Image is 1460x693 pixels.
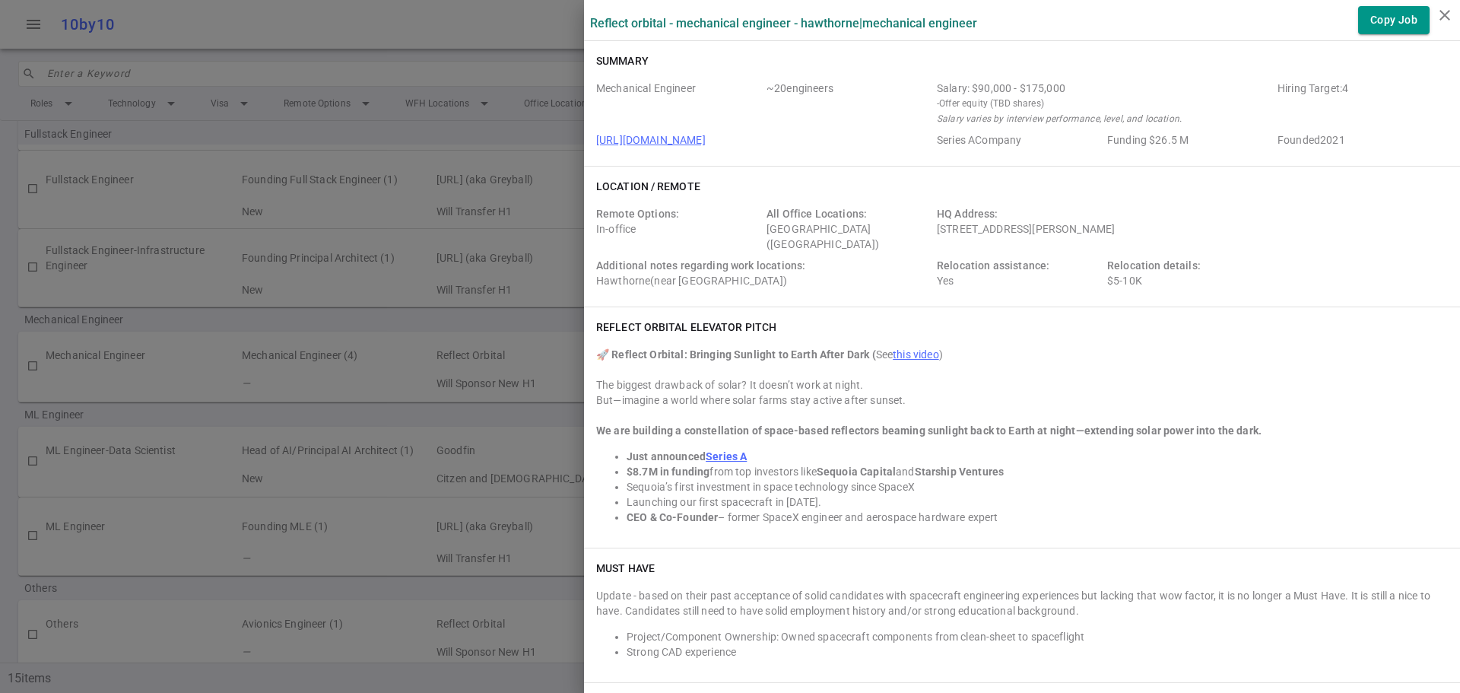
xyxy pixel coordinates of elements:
[937,206,1271,252] div: [STREET_ADDRESS][PERSON_NAME]
[596,424,1262,437] strong: We are building a constellation of space-based reflectors beaming sunlight back to Earth at night...
[766,208,867,220] span: All Office Locations:
[596,258,931,288] div: Hawthorne(near [GEOGRAPHIC_DATA])
[627,494,1448,510] li: Launching our first spacecraft in [DATE].
[596,134,706,146] a: [URL][DOMAIN_NAME]
[1277,81,1442,126] span: Hiring Target
[596,208,679,220] span: Remote Options:
[596,588,1448,618] div: Update - based on their past acceptance of solid candidates with spacecraft engineering experienc...
[937,259,1049,272] span: Relocation assistance:
[937,132,1101,148] span: Employer Stage e.g. Series A
[937,113,1182,124] i: Salary varies by interview performance, level, and location.
[596,132,931,148] span: Company URL
[596,319,776,335] h6: Reflect Orbital elevator pitch
[627,450,706,463] strong: Just announced
[937,96,1271,111] small: - Offer equity (TBD shares)
[627,631,1084,643] span: Project/Component Ownership: Owned spacecraft components from clean-sheet to spaceflight
[596,53,649,68] h6: Summary
[937,258,1101,288] div: Yes
[627,646,736,658] span: Strong CAD experience
[1107,132,1271,148] span: Employer Founding
[937,208,998,220] span: HQ Address:
[596,561,655,576] h6: Must Have
[893,348,939,361] a: this video
[627,466,709,478] strong: $8.7M in funding
[596,206,760,252] div: In-office
[627,511,718,523] strong: CEO & Co-Founder
[596,81,760,126] span: Roles
[1107,259,1201,272] span: Relocation details:
[627,464,1448,479] li: from top investors like and
[596,347,1448,362] div: See )
[590,16,977,30] label: Reflect Orbital - Mechanical Engineer - Hawthorne | Mechanical Engineer
[596,179,700,194] h6: Location / Remote
[1436,6,1454,24] i: close
[915,466,1005,478] strong: Starship Ventures
[1277,132,1442,148] span: Employer Founded
[596,393,1448,408] div: But—imagine a world where solar farms stay active after sunset.
[596,259,805,272] span: Additional notes regarding work locations:
[937,81,1271,96] div: Salary Range
[706,450,747,463] a: Series A
[596,348,876,361] strong: 🚀 Reflect Orbital: Bringing Sunlight to Earth After Dark (
[817,466,896,478] strong: Sequoia Capital
[766,206,931,252] div: [GEOGRAPHIC_DATA] ([GEOGRAPHIC_DATA])
[627,510,1448,525] li: – former SpaceX engineer and aerospace hardware expert
[766,81,931,126] span: Team Count
[1107,258,1271,288] div: $5-10K
[627,479,1448,494] li: Sequoia’s first investment in space technology since SpaceX
[1358,6,1430,34] button: Copy Job
[596,377,1448,393] div: The biggest drawback of solar? It doesn’t work at night.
